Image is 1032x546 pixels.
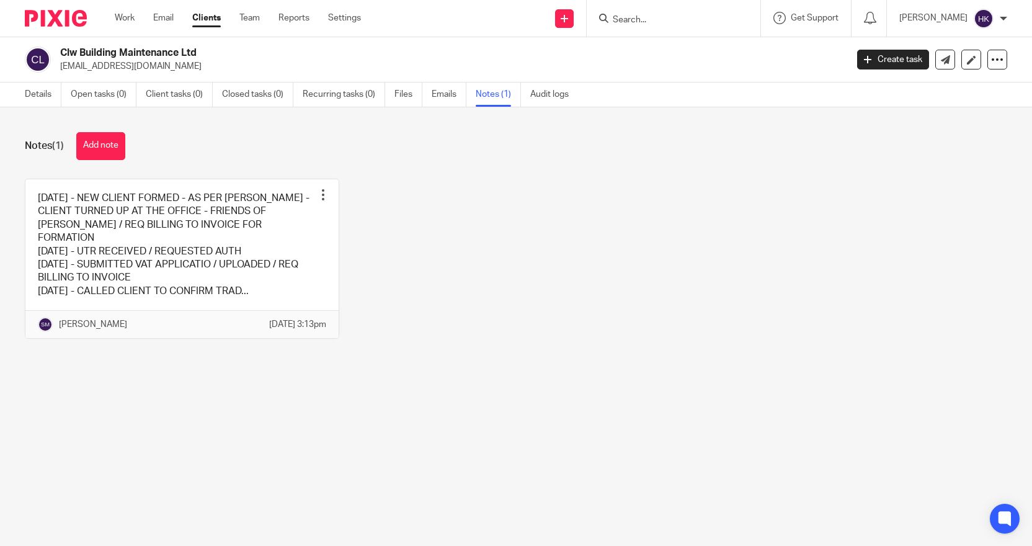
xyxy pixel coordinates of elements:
[71,83,136,107] a: Open tasks (0)
[25,10,87,27] img: Pixie
[25,83,61,107] a: Details
[530,83,578,107] a: Audit logs
[476,83,521,107] a: Notes (1)
[76,132,125,160] button: Add note
[153,12,174,24] a: Email
[612,15,723,26] input: Search
[25,47,51,73] img: svg%3E
[146,83,213,107] a: Client tasks (0)
[328,12,361,24] a: Settings
[791,14,838,22] span: Get Support
[239,12,260,24] a: Team
[278,12,309,24] a: Reports
[115,12,135,24] a: Work
[25,140,64,153] h1: Notes
[59,318,127,331] p: [PERSON_NAME]
[857,50,929,69] a: Create task
[974,9,994,29] img: svg%3E
[60,47,683,60] h2: Clw Building Maintenance Ltd
[899,12,967,24] p: [PERSON_NAME]
[60,60,838,73] p: [EMAIL_ADDRESS][DOMAIN_NAME]
[303,83,385,107] a: Recurring tasks (0)
[192,12,221,24] a: Clients
[432,83,466,107] a: Emails
[52,141,64,151] span: (1)
[222,83,293,107] a: Closed tasks (0)
[269,318,326,331] p: [DATE] 3:13pm
[394,83,422,107] a: Files
[38,317,53,332] img: svg%3E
